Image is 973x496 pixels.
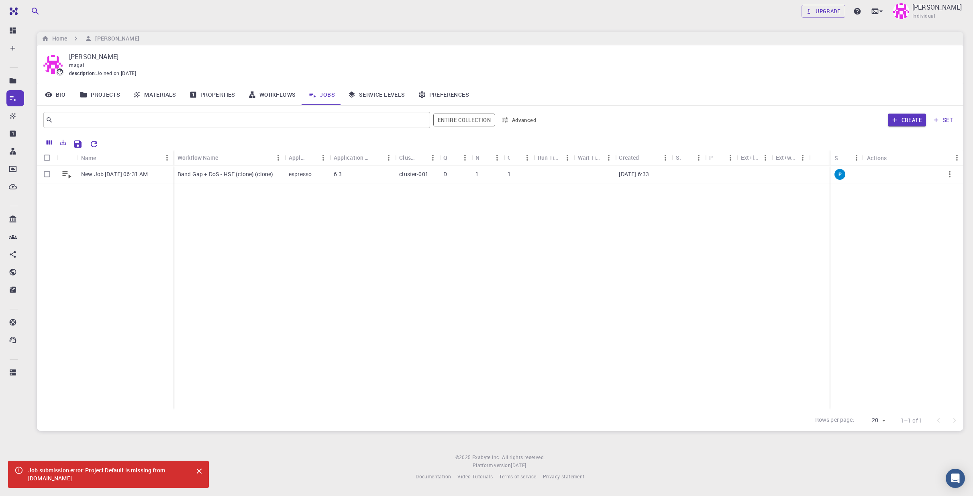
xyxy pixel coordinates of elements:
[382,151,395,164] button: Menu
[317,151,330,164] button: Menu
[57,150,77,166] div: Icon
[475,170,479,178] p: 1
[289,150,306,165] div: Application
[302,84,341,105] a: Jobs
[412,84,475,105] a: Preferences
[498,114,540,126] button: Advanced
[447,152,459,163] button: Sort
[796,151,809,164] button: Menu
[834,169,845,180] div: pre-submission
[676,150,681,165] div: Shared
[455,453,472,461] span: © 2025
[538,150,561,165] div: Run Time
[289,170,312,178] p: espresso
[802,5,845,18] a: Upgrade
[888,114,926,126] button: Create
[457,473,493,481] a: Video Tutorials
[491,151,504,164] button: Menu
[619,150,639,165] div: Created
[713,152,724,163] button: Sort
[815,416,855,425] p: Rows per page:
[511,461,528,470] a: [DATE].
[511,462,528,468] span: [DATE] .
[173,150,285,165] div: Workflow Name
[471,150,504,165] div: Nodes
[49,34,67,43] h6: Home
[69,62,84,68] span: rnagai
[619,170,649,178] p: [DATE] 6:33
[443,150,447,165] div: Queue
[741,150,759,165] div: Ext+lnk
[306,152,317,163] button: Sort
[416,473,451,481] a: Documentation
[946,469,965,488] div: Open Intercom Messenger
[457,473,493,480] span: Video Tutorials
[479,152,491,163] button: Sort
[472,454,500,460] span: Exabyte Inc.
[705,150,737,165] div: Public
[77,150,173,166] div: Name
[96,69,136,77] span: Joined on [DATE]
[69,69,96,77] span: description :
[473,461,511,470] span: Platform version
[183,84,242,105] a: Properties
[692,151,705,164] button: Menu
[334,170,342,178] p: 6.3
[863,150,963,166] div: Actions
[28,463,186,486] div: Job submission error: Project Default is missing from [DOMAIN_NAME]
[521,151,534,164] button: Menu
[330,150,396,165] div: Application Version
[578,150,602,165] div: Wait Time
[459,151,471,164] button: Menu
[161,151,173,164] button: Menu
[499,473,536,480] span: Terms of service
[929,114,957,126] button: set
[639,152,651,163] button: Sort
[399,150,415,165] div: Cluster
[69,52,951,61] p: [PERSON_NAME]
[285,150,330,165] div: Application
[472,453,500,461] a: Exabyte Inc.
[92,34,139,43] h6: [PERSON_NAME]
[534,150,574,165] div: Run Time
[508,170,511,178] p: 1
[334,150,371,165] div: Application Version
[416,473,451,480] span: Documentation
[177,150,218,165] div: Workflow Name
[951,151,963,164] button: Menu
[574,150,615,165] div: Wait Time
[40,34,141,43] nav: breadcrumb
[709,150,713,165] div: Public
[834,150,839,166] div: Status
[395,150,439,165] div: Cluster
[502,453,545,461] span: All rights reserved.
[6,7,18,15] img: logo
[659,151,672,164] button: Menu
[543,473,585,480] span: Privacy statement
[426,151,439,164] button: Menu
[415,152,426,163] button: Sort
[504,150,534,165] div: Cores
[218,152,229,163] button: Sort
[615,150,671,165] div: Created
[867,150,887,166] div: Actions
[835,171,845,178] span: P
[912,2,962,12] p: [PERSON_NAME]
[672,150,706,165] div: Shared
[341,84,412,105] a: Service Levels
[43,136,56,149] button: Columns
[912,12,935,20] span: Individual
[96,152,108,163] button: Sort
[126,84,183,105] a: Materials
[602,151,615,164] button: Menu
[73,84,126,105] a: Projects
[81,150,96,166] div: Name
[510,152,521,163] button: Sort
[242,84,302,105] a: Workflows
[177,170,273,178] p: Band Gap + DoS - HSE (clone) (clone)
[850,151,863,164] button: Menu
[724,151,737,164] button: Menu
[371,152,382,163] button: Sort
[475,150,479,165] div: Nodes
[439,150,471,165] div: Queue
